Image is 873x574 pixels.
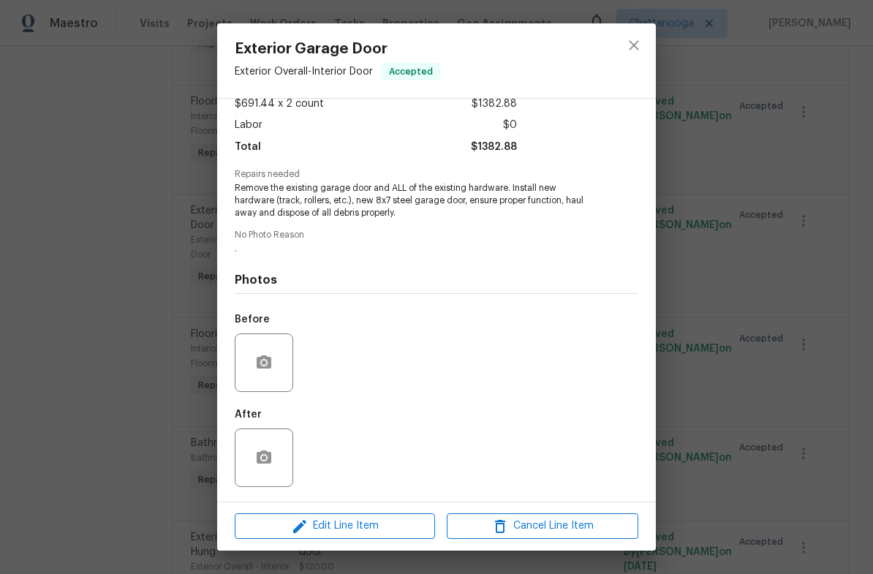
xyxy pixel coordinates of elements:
h5: After [235,409,262,420]
span: Exterior Overall - Interior Door [235,67,373,77]
span: $1382.88 [471,137,517,158]
button: close [616,28,651,63]
h4: Photos [235,273,638,287]
span: Edit Line Item [239,517,431,535]
span: Total [235,137,261,158]
span: Cancel Line Item [451,517,634,535]
span: $0 [503,115,517,136]
span: Accepted [383,64,439,79]
span: Remove the existing garage door and ALL of the existing hardware. Install new hardware (track, ro... [235,182,598,219]
span: Exterior Garage Door [235,41,440,57]
span: $1382.88 [472,94,517,115]
button: Cancel Line Item [447,513,638,539]
span: Repairs needed [235,170,638,179]
span: No Photo Reason [235,230,638,240]
h5: Before [235,314,270,325]
span: . [235,243,598,255]
span: $691.44 x 2 count [235,94,324,115]
span: Labor [235,115,262,136]
button: Edit Line Item [235,513,435,539]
